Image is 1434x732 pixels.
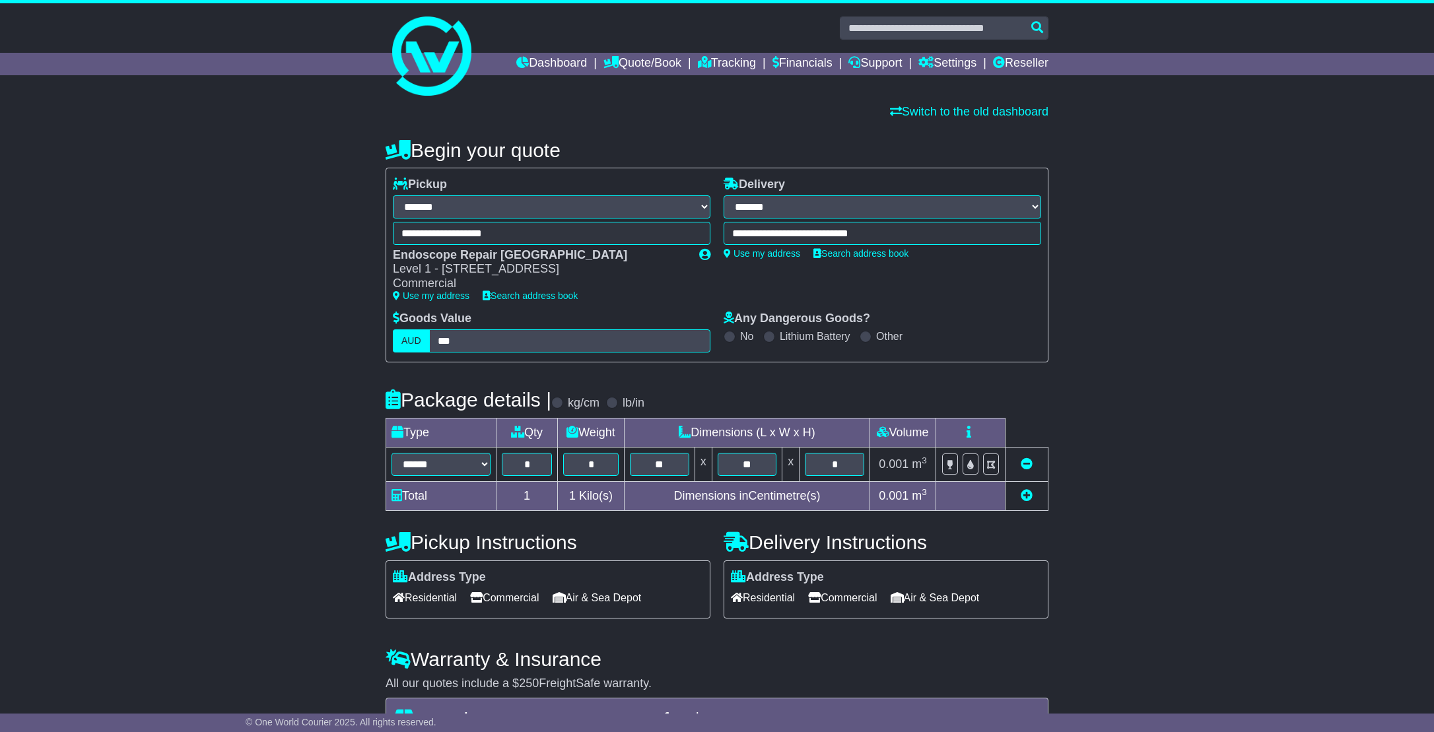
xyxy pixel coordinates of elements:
span: 0.001 [879,489,908,502]
label: Any Dangerous Goods? [724,312,870,326]
div: Level 1 - [STREET_ADDRESS] [393,262,686,277]
a: Use my address [724,248,800,259]
span: 250 [519,677,539,690]
div: Endoscope Repair [GEOGRAPHIC_DATA] [393,248,686,263]
sup: 3 [922,455,927,465]
span: 0.001 [879,457,908,471]
a: Tracking [698,53,756,75]
label: Address Type [393,570,486,585]
a: Add new item [1021,489,1033,502]
td: Kilo(s) [558,481,625,510]
span: Air & Sea Depot [891,587,980,608]
a: Switch to the old dashboard [890,105,1048,118]
a: Settings [918,53,976,75]
td: Type [386,418,496,447]
label: Delivery [724,178,785,192]
a: Dashboard [516,53,587,75]
a: Use my address [393,290,469,301]
h4: Delivery Instructions [724,531,1048,553]
label: Other [876,330,903,343]
span: 1 [569,489,576,502]
span: Commercial [470,587,539,608]
sup: 3 [922,487,927,497]
a: Financials [772,53,833,75]
td: Weight [558,418,625,447]
h4: Begin your quote [386,139,1048,161]
span: Residential [731,587,795,608]
span: m [912,457,927,471]
label: Goods Value [393,312,471,326]
a: Remove this item [1021,457,1033,471]
h4: Warranty & Insurance [386,648,1048,670]
td: x [695,447,712,481]
a: Search address book [813,248,908,259]
td: Total [386,481,496,510]
label: Lithium Battery [780,330,850,343]
div: All our quotes include a $ FreightSafe warranty. [386,677,1048,691]
a: Search address book [483,290,578,301]
label: Pickup [393,178,447,192]
td: Dimensions in Centimetre(s) [624,481,870,510]
td: Dimensions (L x W x H) [624,418,870,447]
td: x [782,447,800,481]
h4: Transit Insurance Coverage for $ [394,709,1040,731]
td: 1 [496,481,558,510]
span: Commercial [808,587,877,608]
label: No [740,330,753,343]
a: Support [848,53,902,75]
td: Volume [870,418,936,447]
a: Quote/Book [603,53,681,75]
label: lb/in [623,396,644,411]
span: m [912,489,927,502]
label: Address Type [731,570,824,585]
a: Reseller [993,53,1048,75]
span: Air & Sea Depot [553,587,642,608]
td: Qty [496,418,558,447]
h4: Package details | [386,389,551,411]
label: kg/cm [568,396,599,411]
span: 7.11 [702,709,741,731]
label: AUD [393,329,430,352]
h4: Pickup Instructions [386,531,710,553]
span: © One World Courier 2025. All rights reserved. [246,717,436,727]
div: Commercial [393,277,686,291]
span: Residential [393,587,457,608]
